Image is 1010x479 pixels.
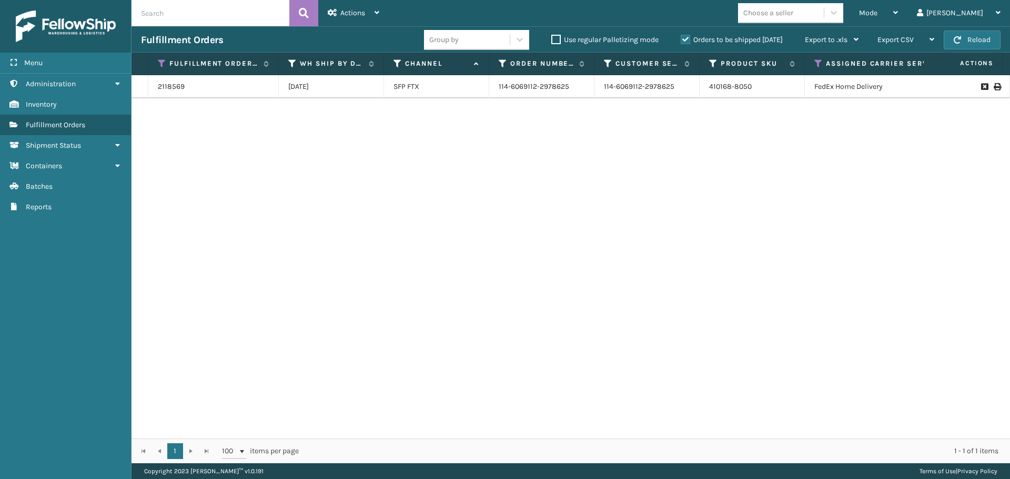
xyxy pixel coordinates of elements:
[222,443,299,459] span: items per page
[805,75,987,98] td: FedEx Home Delivery
[594,75,700,98] td: 114-6069112-2978625
[26,120,85,129] span: Fulfillment Orders
[681,35,783,44] label: Orders to be shipped [DATE]
[279,75,384,98] td: [DATE]
[510,59,574,68] label: Order Number
[927,55,1000,72] span: Actions
[26,141,81,150] span: Shipment Status
[981,83,987,90] i: Request to Be Cancelled
[944,30,1001,49] button: Reload
[26,100,57,109] span: Inventory
[551,35,659,44] label: Use regular Palletizing mode
[144,463,264,479] p: Copyright 2023 [PERSON_NAME]™ v 1.0.191
[384,75,489,98] td: SFP FTX
[405,59,469,68] label: Channel
[26,161,62,170] span: Containers
[300,59,363,68] label: WH Ship By Date
[709,82,752,91] a: 410168-8050
[26,182,53,191] span: Batches
[805,35,847,44] span: Export to .xls
[314,446,998,456] div: 1 - 1 of 1 items
[920,463,997,479] div: |
[859,8,877,17] span: Mode
[721,59,784,68] label: Product SKU
[167,443,183,459] a: 1
[222,446,238,456] span: 100
[429,34,459,45] div: Group by
[24,58,43,67] span: Menu
[957,467,997,475] a: Privacy Policy
[340,8,365,17] span: Actions
[615,59,679,68] label: Customer Service Order Number
[169,59,258,68] label: Fulfillment Order Id
[920,467,956,475] a: Terms of Use
[26,202,52,211] span: Reports
[489,75,594,98] td: 114-6069112-2978625
[26,79,76,88] span: Administration
[826,59,967,68] label: Assigned Carrier Service
[158,81,185,92] a: 2118569
[994,83,1000,90] i: Print Label
[877,35,914,44] span: Export CSV
[16,11,116,42] img: logo
[743,7,793,18] div: Choose a seller
[141,34,223,46] h3: Fulfillment Orders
